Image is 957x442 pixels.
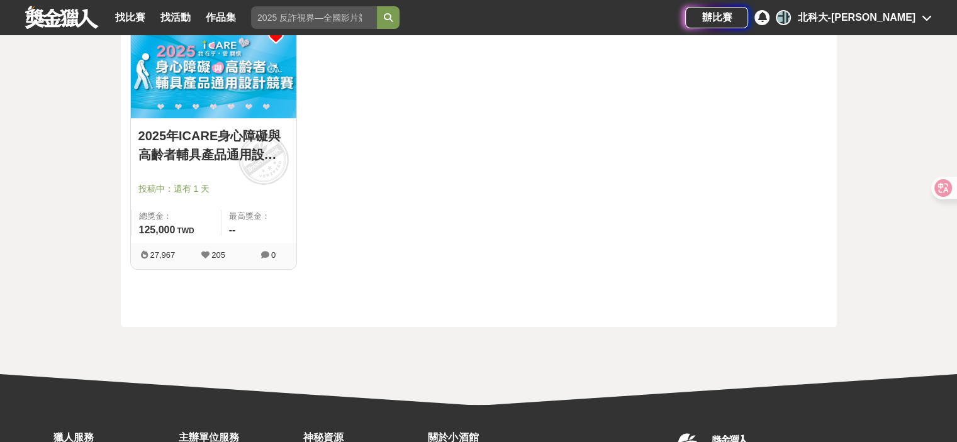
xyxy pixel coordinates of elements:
span: 125,000 [139,224,176,235]
a: 作品集 [201,9,241,26]
div: 北 [776,10,791,25]
span: 27,967 [150,250,175,260]
img: Cover Image [131,16,296,118]
span: 205 [211,250,225,260]
span: 總獎金： [139,210,213,223]
div: 北科大-[PERSON_NAME] [797,10,915,25]
a: 辦比賽 [685,7,748,28]
a: 找活動 [155,9,196,26]
input: 2025 反詐視界—全國影片競賽 [251,6,377,29]
span: -- [229,224,236,235]
a: Cover Image [131,16,296,119]
span: 最高獎金： [229,210,289,223]
span: TWD [177,226,194,235]
span: 投稿中：還有 1 天 [138,182,289,196]
a: 找比賽 [110,9,150,26]
span: 0 [271,250,276,260]
a: 2025年ICARE身心障礙與高齡者輔具產品通用設計競賽 [138,126,289,164]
